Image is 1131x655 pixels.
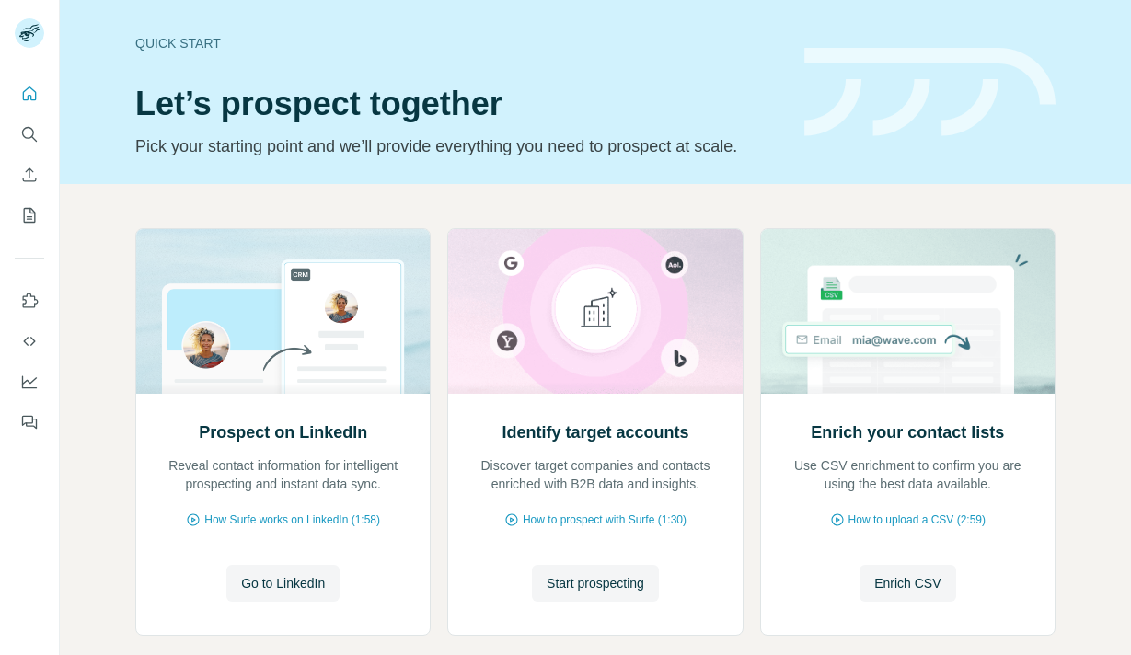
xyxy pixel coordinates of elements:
[135,86,782,122] h1: Let’s prospect together
[760,229,1056,394] img: Enrich your contact lists
[204,511,380,528] span: How Surfe works on LinkedIn (1:58)
[467,456,723,493] p: Discover target companies and contacts enriched with B2B data and insights.
[804,48,1056,137] img: banner
[447,229,743,394] img: Identify target accounts
[532,565,659,602] button: Start prospecting
[15,406,44,439] button: Feedback
[135,133,782,159] p: Pick your starting point and we’ll provide everything you need to prospect at scale.
[523,511,687,528] span: How to prospect with Surfe (1:30)
[226,565,340,602] button: Go to LinkedIn
[15,365,44,398] button: Dashboard
[199,419,367,445] h2: Prospect on LinkedIn
[502,419,688,445] h2: Identify target accounts
[15,158,44,191] button: Enrich CSV
[135,229,431,394] img: Prospect on LinkedIn
[135,34,782,52] div: Quick start
[15,284,44,317] button: Use Surfe on LinkedIn
[155,456,411,493] p: Reveal contact information for intelligent prospecting and instant data sync.
[848,511,986,528] span: How to upload a CSV (2:59)
[241,574,325,592] span: Go to LinkedIn
[547,574,644,592] span: Start prospecting
[15,325,44,358] button: Use Surfe API
[779,456,1036,493] p: Use CSV enrichment to confirm you are using the best data available.
[15,199,44,232] button: My lists
[860,565,955,602] button: Enrich CSV
[15,118,44,151] button: Search
[811,419,1004,445] h2: Enrich your contact lists
[15,77,44,110] button: Quick start
[874,574,941,592] span: Enrich CSV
